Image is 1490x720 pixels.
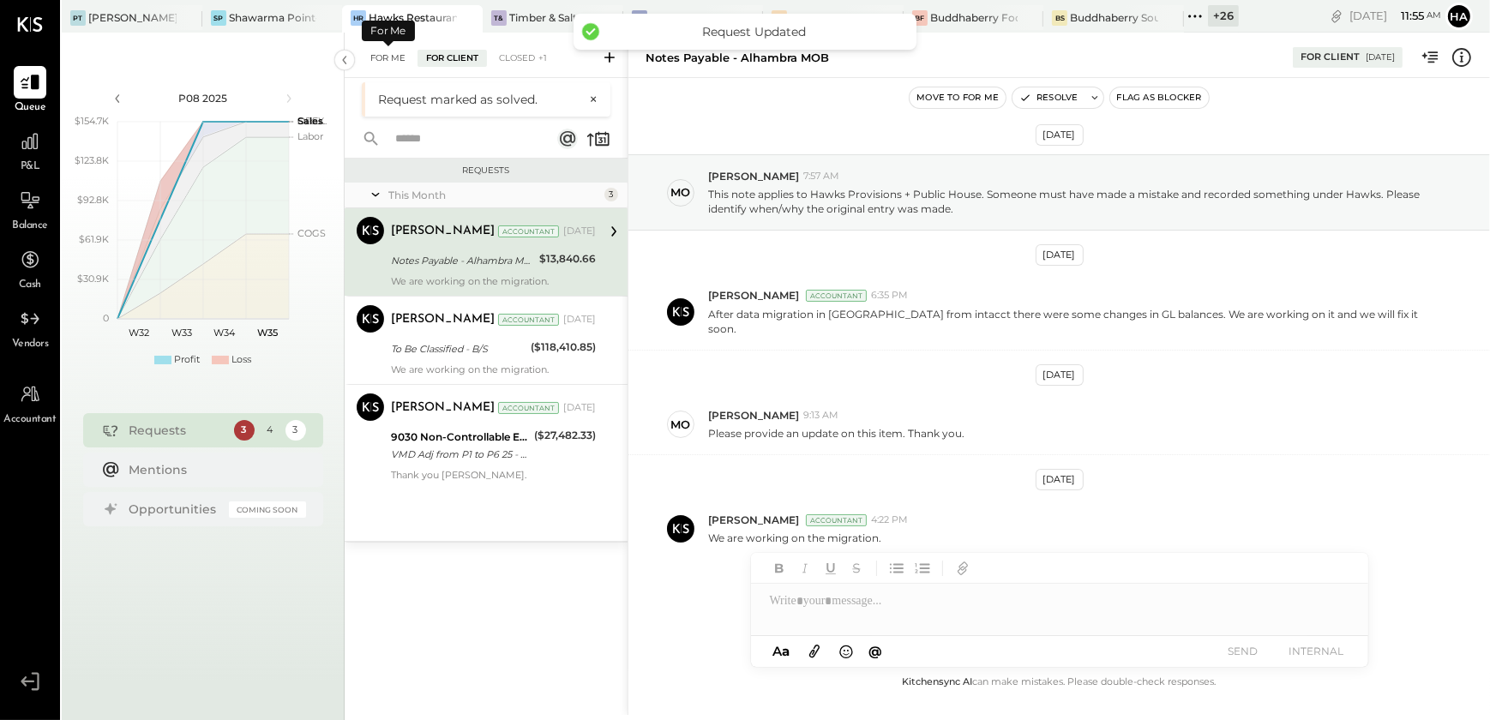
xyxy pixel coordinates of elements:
[563,225,596,238] div: [DATE]
[1366,51,1395,63] div: [DATE]
[1036,364,1084,386] div: [DATE]
[708,426,964,441] p: Please provide an update on this item. Thank you.
[130,91,276,105] div: P08 2025
[708,408,799,423] span: [PERSON_NAME]
[563,401,596,415] div: [DATE]
[886,557,908,579] button: Unordered List
[171,327,192,339] text: W33
[75,115,109,127] text: $154.7K
[1208,5,1239,27] div: + 26
[806,514,867,526] div: Accountant
[1012,87,1084,108] button: Resolve
[77,273,109,285] text: $30.9K
[871,289,908,303] span: 6:35 PM
[391,363,596,375] div: We are working on the migration.
[868,643,882,659] span: @
[790,10,858,25] div: Buddhaberry
[708,531,881,545] p: We are working on the migration.
[820,557,842,579] button: Underline
[297,130,323,142] text: Labor
[604,188,618,201] div: 3
[1036,244,1084,266] div: [DATE]
[257,327,278,339] text: W35
[803,170,839,183] span: 7:57 AM
[75,154,109,166] text: $123.8K
[563,313,596,327] div: [DATE]
[1036,124,1084,146] div: [DATE]
[1349,8,1441,24] div: [DATE]
[103,312,109,324] text: 0
[353,165,619,177] div: Requests
[1,184,59,234] a: Balance
[391,223,495,240] div: [PERSON_NAME]
[912,10,928,26] div: BF
[708,187,1438,216] p: This note applies to Hawks Provisions + Public House. Someone must have made a mistake and record...
[234,420,255,441] div: 3
[806,290,867,302] div: Accountant
[650,10,738,25] div: Hawks Provisions & Public House
[362,50,414,67] div: For Me
[1,125,59,175] a: P&L
[285,420,306,441] div: 3
[845,557,868,579] button: Strikethrough
[391,446,529,463] div: VMD Adj from P1 to P6 25 - Excess Deposit adjusted to other income
[21,159,40,175] span: P&L
[911,557,934,579] button: Ordered List
[297,227,326,239] text: COGS
[646,50,829,66] div: Notes Payable - Alhambra MOB
[952,557,974,579] button: Add URL
[369,10,457,25] div: Hawks Restaurant
[580,92,598,107] button: ×
[708,288,799,303] span: [PERSON_NAME]
[1070,10,1158,25] div: Buddhaberry Southampton
[231,353,251,367] div: Loss
[1301,51,1360,64] div: For Client
[1283,639,1351,663] button: INTERNAL
[490,50,556,67] div: Closed
[12,337,49,352] span: Vendors
[391,275,596,287] div: We are working on the migration.
[229,10,317,25] div: Shawarma Point- Fareground
[418,50,487,67] div: For Client
[498,225,559,237] div: Accountant
[391,252,534,269] div: Notes Payable - Alhambra MOB
[871,513,908,527] span: 4:22 PM
[671,417,691,433] div: mo
[534,427,596,444] div: ($27,482.33)
[1,243,59,293] a: Cash
[1110,87,1209,108] button: Flag as Blocker
[129,501,220,518] div: Opportunities
[930,10,1018,25] div: Buddhaberry Food Truck
[772,10,787,26] div: Bu
[1,303,59,352] a: Vendors
[768,642,796,661] button: Aa
[708,513,799,527] span: [PERSON_NAME]
[608,24,899,39] div: Request Updated
[863,640,887,662] button: @
[671,184,691,201] div: mo
[260,420,280,441] div: 4
[768,557,790,579] button: Bold
[129,422,225,439] div: Requests
[491,10,507,26] div: T&
[1445,3,1473,30] button: Ha
[129,461,297,478] div: Mentions
[391,469,596,481] div: Thank you [PERSON_NAME].
[1328,7,1345,25] div: copy link
[362,21,415,41] div: For Me
[129,327,149,339] text: W32
[539,250,596,267] div: $13,840.66
[79,233,109,245] text: $61.9K
[229,501,306,518] div: Coming Soon
[391,311,495,328] div: [PERSON_NAME]
[794,557,816,579] button: Italic
[509,10,598,25] div: Timber & Salt (Pacific Dining CA1 LLC)
[782,643,790,659] span: a
[632,10,647,26] div: HP
[1036,469,1084,490] div: [DATE]
[213,327,236,339] text: W34
[391,340,526,357] div: To Be Classified - B/S
[297,115,323,127] text: Sales
[77,194,109,206] text: $92.8K
[351,10,366,26] div: HR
